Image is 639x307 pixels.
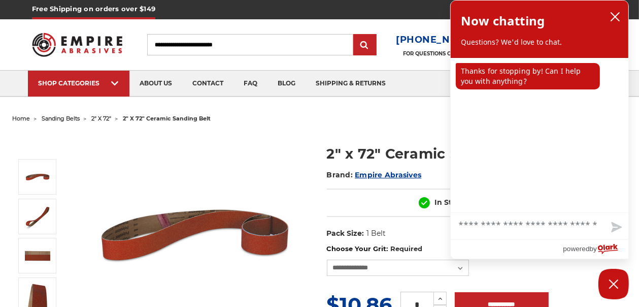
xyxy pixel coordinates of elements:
[590,242,597,255] span: by
[233,71,267,97] a: faq
[327,144,627,164] h1: 2" x 72" Ceramic Sanding Belt
[355,170,421,179] a: Empire Abrasives
[327,244,627,254] label: Choose Your Grit:
[366,228,386,239] dd: 1 Belt
[327,170,353,179] span: Brand:
[451,58,628,212] div: chat
[123,115,211,122] span: 2" x 72" ceramic sanding belt
[456,63,600,89] p: Thanks for stopping by! Can I help you with anything?
[32,27,122,63] img: Empire Abrasives
[396,33,491,47] a: [PHONE_NUMBER]
[267,71,306,97] a: blog
[91,115,111,122] a: 2" x 72"
[461,37,618,47] p: Questions? We'd love to chat.
[390,244,422,253] small: Required
[563,242,589,255] span: powered
[42,115,80,122] a: sanding belts
[182,71,233,97] a: contact
[306,71,396,97] a: shipping & returns
[129,71,182,97] a: about us
[396,50,491,57] p: FOR QUESTIONS OR INQUIRIES
[25,164,50,190] img: 2" x 72" Ceramic Pipe Sanding Belt
[461,11,545,31] h2: Now chatting
[563,240,628,259] a: Powered by Olark
[327,228,364,239] dt: Pack Size:
[25,243,50,268] img: 2" x 72" Cer Sanding Belt
[607,9,623,24] button: close chatbox
[603,216,628,239] button: Send message
[434,198,465,207] span: In Stock
[598,269,629,299] button: Close Chatbox
[25,204,50,229] img: 2" x 72" Ceramic Sanding Belt
[12,115,30,122] a: home
[38,79,119,87] div: SHOP CATEGORIES
[355,35,375,55] input: Submit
